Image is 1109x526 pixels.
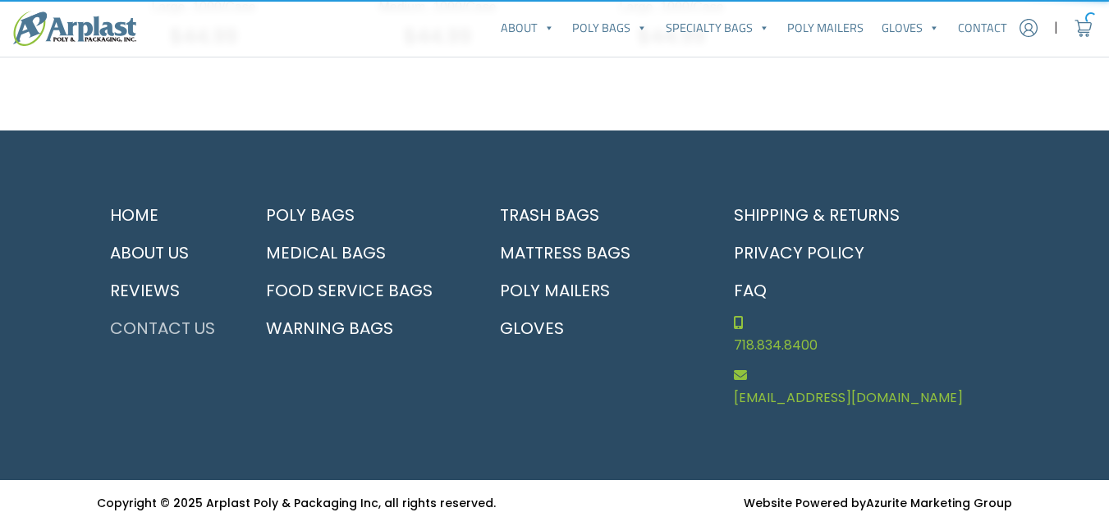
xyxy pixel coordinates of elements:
[866,495,1012,511] a: Azurite Marketing Group
[492,11,563,44] a: About
[721,234,1013,272] a: Privacy Policy
[487,196,701,234] a: Trash Bags
[97,234,233,272] a: About Us
[487,309,701,347] a: Gloves
[873,11,948,44] a: Gloves
[949,11,1016,44] a: Contact
[744,495,1012,511] small: Website Powered by
[97,196,233,234] a: Home
[253,309,467,347] a: Warning Bags
[721,272,1013,309] a: FAQ
[487,272,701,309] a: Poly Mailers
[253,272,467,309] a: Food Service Bags
[778,11,873,44] a: Poly Mailers
[253,234,467,272] a: Medical Bags
[721,196,1013,234] a: Shipping & Returns
[253,196,467,234] a: Poly Bags
[97,309,233,347] a: Contact Us
[721,309,1013,362] a: 718.834.8400
[13,11,136,46] img: logo
[563,11,656,44] a: Poly Bags
[1054,18,1058,38] span: |
[97,272,233,309] a: Reviews
[487,234,701,272] a: Mattress Bags
[721,362,1013,414] a: [EMAIL_ADDRESS][DOMAIN_NAME]
[97,495,496,511] small: Copyright © 2025 Arplast Poly & Packaging Inc, all rights reserved.
[657,11,778,44] a: Specialty Bags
